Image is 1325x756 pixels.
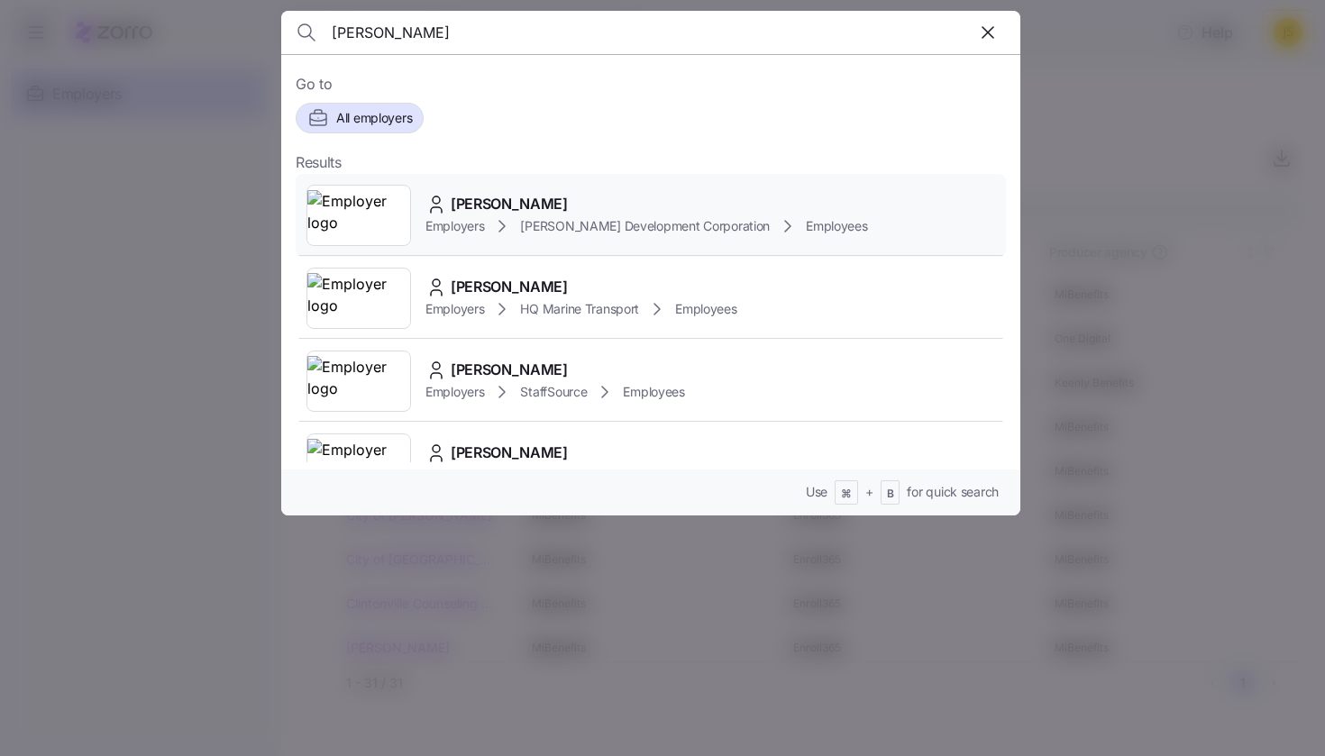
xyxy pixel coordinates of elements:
[307,190,410,241] img: Employer logo
[451,442,568,464] span: [PERSON_NAME]
[296,151,342,174] span: Results
[307,356,410,406] img: Employer logo
[336,109,412,127] span: All employers
[907,483,999,501] span: for quick search
[520,217,770,235] span: [PERSON_NAME] Development Corporation
[451,359,568,381] span: [PERSON_NAME]
[307,439,410,489] img: Employer logo
[307,273,410,323] img: Employer logo
[425,217,484,235] span: Employers
[675,300,736,318] span: Employees
[451,193,568,215] span: [PERSON_NAME]
[841,487,852,502] span: ⌘
[451,276,568,298] span: [PERSON_NAME]
[623,383,684,401] span: Employees
[425,383,484,401] span: Employers
[296,73,1006,96] span: Go to
[520,300,639,318] span: HQ Marine Transport
[296,103,424,133] button: All employers
[806,217,867,235] span: Employees
[806,483,827,501] span: Use
[865,483,873,501] span: +
[887,487,894,502] span: B
[520,383,587,401] span: StaffSource
[425,300,484,318] span: Employers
